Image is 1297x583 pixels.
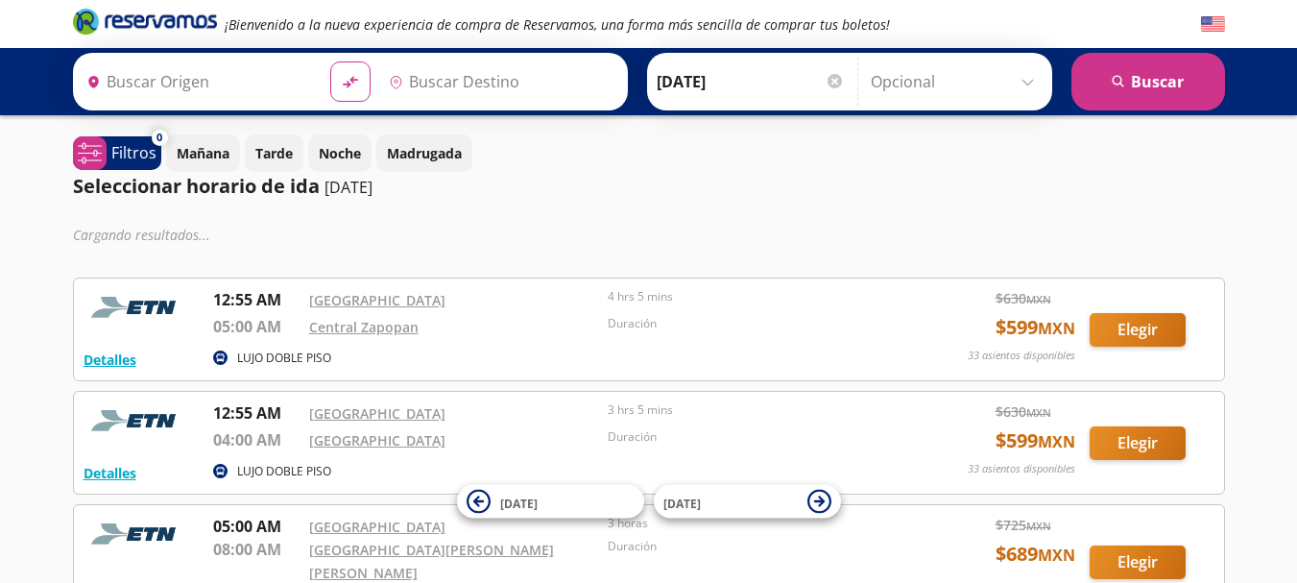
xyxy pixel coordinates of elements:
img: RESERVAMOS [84,288,189,327]
p: Tarde [255,143,293,163]
p: 33 asientos disponibles [968,348,1075,364]
small: MXN [1026,519,1051,533]
small: MXN [1038,318,1075,339]
small: MXN [1026,292,1051,306]
button: English [1201,12,1225,36]
span: $ 725 [996,515,1051,535]
button: Madrugada [376,134,472,172]
input: Elegir Fecha [657,58,845,106]
input: Opcional [871,58,1043,106]
small: MXN [1038,545,1075,566]
p: LUJO DOBLE PISO [237,463,331,480]
p: Seleccionar horario de ida [73,172,320,201]
span: [DATE] [500,495,538,511]
p: LUJO DOBLE PISO [237,350,331,367]
p: 04:00 AM [213,428,300,451]
span: $ 599 [996,313,1075,342]
a: [GEOGRAPHIC_DATA] [309,518,445,536]
a: [GEOGRAPHIC_DATA] [309,431,445,449]
button: Tarde [245,134,303,172]
span: [DATE] [663,495,701,511]
button: Elegir [1090,313,1186,347]
span: $ 689 [996,540,1075,569]
p: 3 hrs 5 mins [608,401,898,419]
a: [GEOGRAPHIC_DATA] [309,291,445,309]
p: 05:00 AM [213,515,300,538]
small: MXN [1026,405,1051,420]
button: Elegir [1090,546,1186,579]
p: [DATE] [324,176,372,199]
span: $ 599 [996,426,1075,455]
a: Central Zapopan [309,318,419,336]
span: 0 [156,130,162,146]
span: $ 630 [996,288,1051,308]
p: Duración [608,538,898,555]
p: Duración [608,428,898,446]
input: Buscar Destino [381,58,617,106]
p: 12:55 AM [213,401,300,425]
em: ¡Bienvenido a la nueva experiencia de compra de Reservamos, una forma más sencilla de comprar tus... [225,15,890,34]
button: 0Filtros [73,136,161,170]
button: Detalles [84,463,136,483]
button: Elegir [1090,426,1186,460]
p: Duración [608,315,898,332]
button: Buscar [1071,53,1225,110]
p: Filtros [111,141,156,164]
p: 05:00 AM [213,315,300,338]
p: 33 asientos disponibles [968,461,1075,477]
p: Noche [319,143,361,163]
button: Mañana [166,134,240,172]
em: Cargando resultados ... [73,226,210,244]
p: 12:55 AM [213,288,300,311]
button: Detalles [84,350,136,370]
button: [DATE] [654,485,841,519]
p: Mañana [177,143,229,163]
img: RESERVAMOS [84,515,189,553]
span: $ 630 [996,401,1051,422]
p: 4 hrs 5 mins [608,288,898,305]
button: Noche [308,134,372,172]
input: Buscar Origen [79,58,315,106]
a: [GEOGRAPHIC_DATA] [309,404,445,423]
button: [DATE] [457,485,644,519]
p: 08:00 AM [213,538,300,561]
p: 3 horas [608,515,898,532]
i: Brand Logo [73,7,217,36]
img: RESERVAMOS [84,401,189,440]
small: MXN [1038,431,1075,452]
a: Brand Logo [73,7,217,41]
a: [GEOGRAPHIC_DATA][PERSON_NAME][PERSON_NAME] [309,541,554,582]
p: Madrugada [387,143,462,163]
